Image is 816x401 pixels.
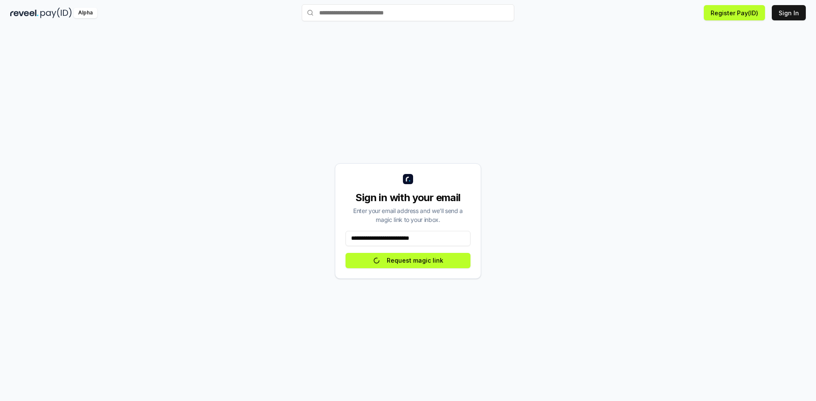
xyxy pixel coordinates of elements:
[772,5,806,20] button: Sign In
[403,174,413,184] img: logo_small
[10,8,39,18] img: reveel_dark
[346,206,470,224] div: Enter your email address and we’ll send a magic link to your inbox.
[40,8,72,18] img: pay_id
[704,5,765,20] button: Register Pay(ID)
[74,8,97,18] div: Alpha
[346,191,470,205] div: Sign in with your email
[346,253,470,268] button: Request magic link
